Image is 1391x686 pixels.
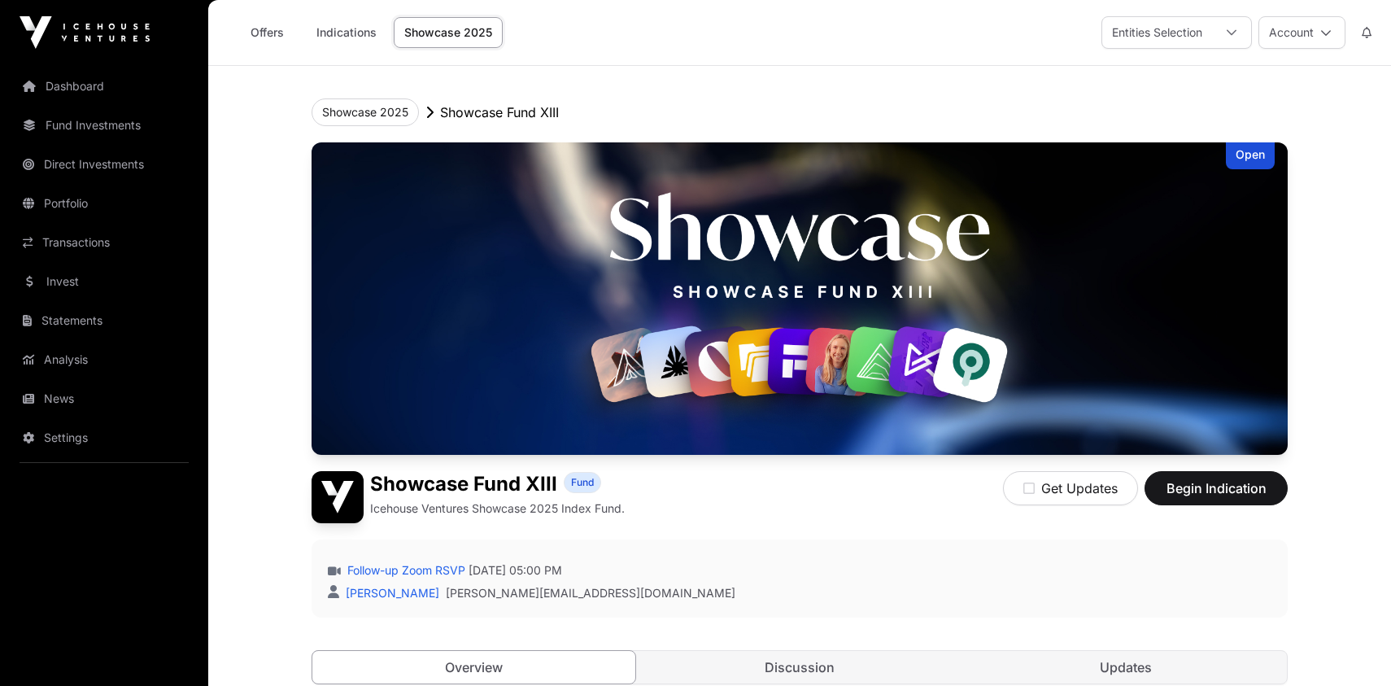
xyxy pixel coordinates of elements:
a: Portfolio [13,186,195,221]
a: Statements [13,303,195,339]
a: Invest [13,264,195,299]
a: Overview [312,650,636,684]
a: Follow-up Zoom RSVP [344,562,465,579]
img: Icehouse Ventures Logo [20,16,150,49]
a: Settings [13,420,195,456]
button: Account [1258,16,1345,49]
h1: Showcase Fund XIII [370,471,557,497]
a: Discussion [639,651,961,684]
img: Showcase Fund XIII [312,142,1288,455]
img: Showcase Fund XIII [312,471,364,523]
span: Fund [571,476,594,489]
a: Transactions [13,225,195,260]
p: Showcase Fund XIII [440,103,559,122]
nav: Tabs [312,651,1287,684]
a: Analysis [13,342,195,378]
a: News [13,381,195,417]
a: Offers [234,17,299,48]
a: Showcase 2025 [394,17,503,48]
div: Open [1226,142,1275,169]
a: Updates [964,651,1287,684]
a: Direct Investments [13,146,195,182]
a: [PERSON_NAME][EMAIL_ADDRESS][DOMAIN_NAME] [446,585,735,601]
a: Dashboard [13,68,195,104]
span: [DATE] 05:00 PM [469,562,562,579]
p: Icehouse Ventures Showcase 2025 Index Fund. [370,500,625,517]
a: Fund Investments [13,107,195,143]
div: Entities Selection [1102,17,1212,48]
button: Showcase 2025 [312,98,419,126]
a: Begin Indication [1145,487,1288,504]
a: Indications [306,17,387,48]
button: Get Updates [1003,471,1138,505]
a: [PERSON_NAME] [342,586,439,600]
span: Begin Indication [1165,478,1267,498]
button: Begin Indication [1145,471,1288,505]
